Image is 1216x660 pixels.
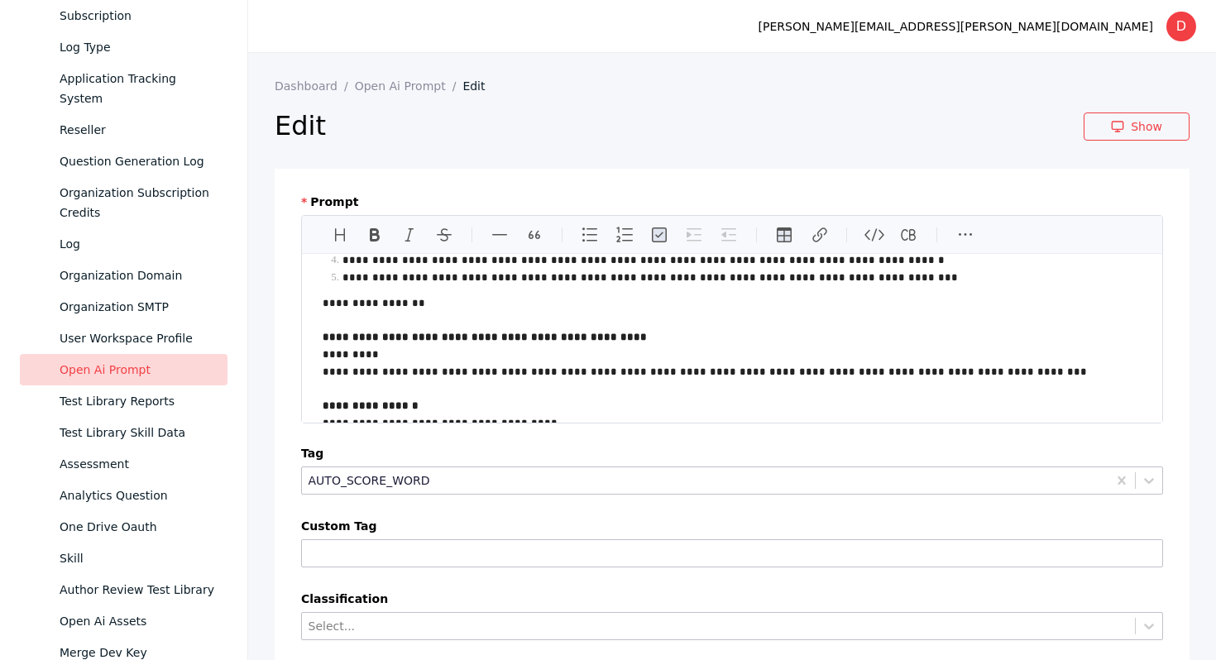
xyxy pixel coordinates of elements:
[20,605,227,637] a: Open Ai Assets
[20,177,227,228] a: Organization Subscription Credits
[20,260,227,291] a: Organization Domain
[60,517,214,537] div: One Drive Oauth
[20,31,227,63] a: Log Type
[60,548,214,568] div: Skill
[20,574,227,605] a: Author Review Test Library
[896,222,922,248] button: Insert codeBlock
[771,222,797,248] button: Insert table
[462,79,498,93] a: Edit
[60,151,214,171] div: Question Generation Log
[1166,12,1196,41] div: D
[60,423,214,442] div: Test Library Skill Data
[60,297,214,317] div: Organization SMTP
[806,222,832,248] button: Insert link
[20,146,227,177] a: Question Generation Log
[20,385,227,417] a: Test Library Reports
[861,222,888,248] button: Inline code
[759,17,1153,36] div: [PERSON_NAME][EMAIL_ADDRESS][PERSON_NAME][DOMAIN_NAME]
[60,120,214,140] div: Reseller
[681,222,707,248] button: Indent
[646,222,673,248] button: Task
[60,611,214,631] div: Open Ai Assets
[60,485,214,505] div: Analytics Question
[577,222,603,248] button: Unordered list
[60,328,214,348] div: User Workspace Profile
[20,543,227,574] a: Skill
[60,391,214,411] div: Test Library Reports
[301,195,1163,208] label: prompt
[20,417,227,448] a: Test Library Skill Data
[20,511,227,543] a: One Drive Oauth
[60,234,214,254] div: Log
[716,222,742,248] button: Outdent
[327,222,353,248] button: Headings
[20,228,227,260] a: Log
[60,37,214,57] div: Log Type
[20,323,227,354] a: User Workspace Profile
[355,79,463,93] a: Open Ai Prompt
[20,63,227,114] a: Application Tracking System
[486,222,513,248] button: Line
[60,360,214,380] div: Open Ai Prompt
[521,222,548,248] button: Blockquote
[60,183,214,222] div: Organization Subscription Credits
[396,222,423,248] button: Italic
[20,291,227,323] a: Organization SMTP
[60,265,214,285] div: Organization Domain
[20,448,227,480] a: Assessment
[275,109,1084,142] h2: Edit
[20,114,227,146] a: Reseller
[611,222,638,248] button: Ordered list
[20,480,227,511] a: Analytics Question
[301,519,1163,533] label: Custom Tag
[1084,112,1190,141] a: Show
[20,354,227,385] a: Open Ai Prompt
[431,222,457,248] button: Strike
[60,580,214,600] div: Author Review Test Library
[60,6,214,26] div: Subscription
[361,222,388,248] button: Bold
[301,447,1163,460] label: Tag
[301,592,1163,605] label: Classification
[60,69,214,108] div: Application Tracking System
[60,454,214,474] div: Assessment
[275,79,355,93] a: Dashboard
